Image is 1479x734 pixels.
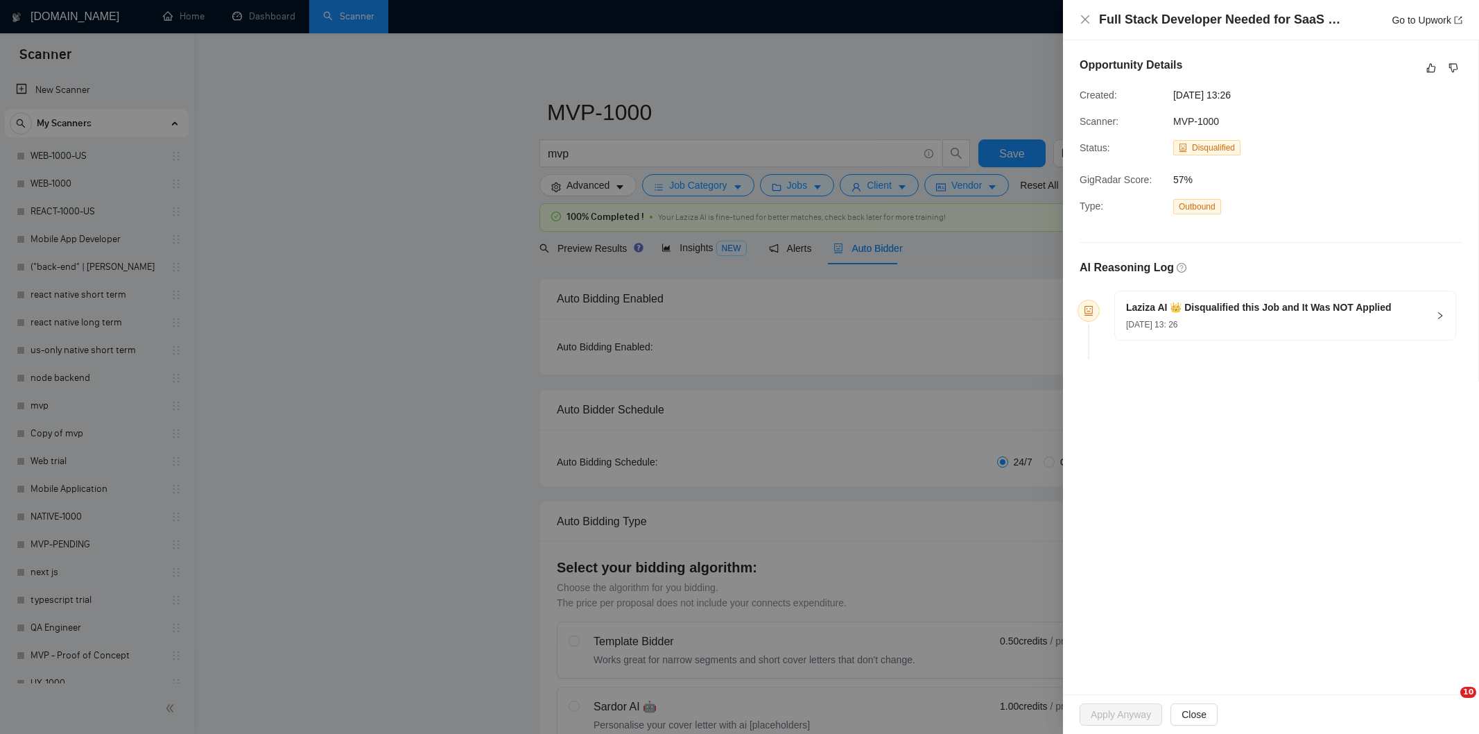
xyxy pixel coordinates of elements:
[1080,14,1091,26] button: Close
[1460,687,1476,698] span: 10
[1080,259,1174,276] h5: AI Reasoning Log
[1080,116,1118,127] span: Scanner:
[1432,687,1465,720] iframe: Intercom live chat
[1173,87,1381,103] span: [DATE] 13:26
[1080,200,1103,212] span: Type:
[1084,306,1093,316] span: robot
[1182,707,1206,722] span: Close
[1192,143,1235,153] span: Disqualified
[1080,14,1091,25] span: close
[1099,11,1342,28] h4: Full Stack Developer Needed for SaaS Document Management Application
[1436,311,1444,320] span: right
[1080,57,1182,74] h5: Opportunity Details
[1177,263,1186,273] span: question-circle
[1080,174,1152,185] span: GigRadar Score:
[1126,300,1392,315] h5: Laziza AI 👑 Disqualified this Job and It Was NOT Applied
[1080,89,1117,101] span: Created:
[1392,15,1462,26] a: Go to Upworkexport
[1179,144,1187,152] span: robot
[1173,116,1219,127] span: MVP-1000
[1173,172,1381,187] span: 57%
[1423,60,1439,76] button: like
[1454,16,1462,24] span: export
[1170,703,1218,726] button: Close
[1445,60,1462,76] button: dislike
[1080,142,1110,153] span: Status:
[1426,62,1436,74] span: like
[1126,320,1177,330] span: [DATE] 13: 26
[1448,62,1458,74] span: dislike
[1173,199,1221,214] span: Outbound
